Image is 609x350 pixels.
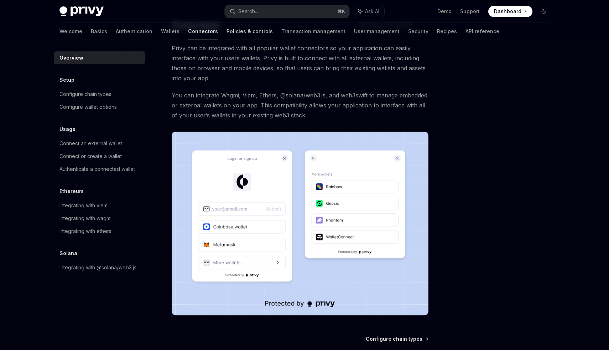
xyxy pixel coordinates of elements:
[437,8,452,15] a: Demo
[59,90,111,98] div: Configure chain types
[365,8,379,15] span: Ask AI
[161,23,179,40] a: Wallets
[59,125,76,133] h5: Usage
[227,23,273,40] a: Policies & controls
[59,263,136,272] div: Integrating with @solana/web3.js
[488,6,532,17] a: Dashboard
[54,150,145,163] a: Connect or create a wallet
[59,54,83,62] div: Overview
[238,7,258,16] div: Search...
[54,261,145,274] a: Integrating with @solana/web3.js
[172,43,428,83] span: Privy can be integrated with all popular wallet connectors so your application can easily interfa...
[54,101,145,113] a: Configure wallet options
[59,152,122,161] div: Connect or create a wallet
[59,103,117,111] div: Configure wallet options
[188,23,218,40] a: Connectors
[59,76,74,84] h5: Setup
[54,212,145,225] a: Integrating with wagmi
[54,51,145,64] a: Overview
[281,23,345,40] a: Transaction management
[54,137,145,150] a: Connect an external wallet
[59,201,108,210] div: Integrating with viem
[59,139,122,148] div: Connect an external wallet
[494,8,521,15] span: Dashboard
[59,249,77,258] h5: Solana
[59,23,82,40] a: Welcome
[172,90,428,120] span: You can integrate Wagmi, Viem, Ethers, @solana/web3.js, and web3swift to manage embedded or exter...
[338,9,345,14] span: ⌘ K
[59,6,104,16] img: dark logo
[460,8,480,15] a: Support
[91,23,107,40] a: Basics
[54,225,145,238] a: Integrating with ethers
[54,88,145,101] a: Configure chain types
[59,214,111,223] div: Integrating with wagmi
[354,23,400,40] a: User management
[408,23,428,40] a: Security
[59,165,135,173] div: Authenticate a connected wallet
[225,5,349,18] button: Search...⌘K
[59,227,111,235] div: Integrating with ethers
[437,23,457,40] a: Recipes
[59,187,83,196] h5: Ethereum
[366,335,428,343] a: Configure chain types
[54,163,145,176] a: Authenticate a connected wallet
[465,23,499,40] a: API reference
[353,5,384,18] button: Ask AI
[538,6,550,17] button: Toggle dark mode
[54,199,145,212] a: Integrating with viem
[116,23,152,40] a: Authentication
[172,132,428,315] img: Connectors3
[366,335,422,343] span: Configure chain types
